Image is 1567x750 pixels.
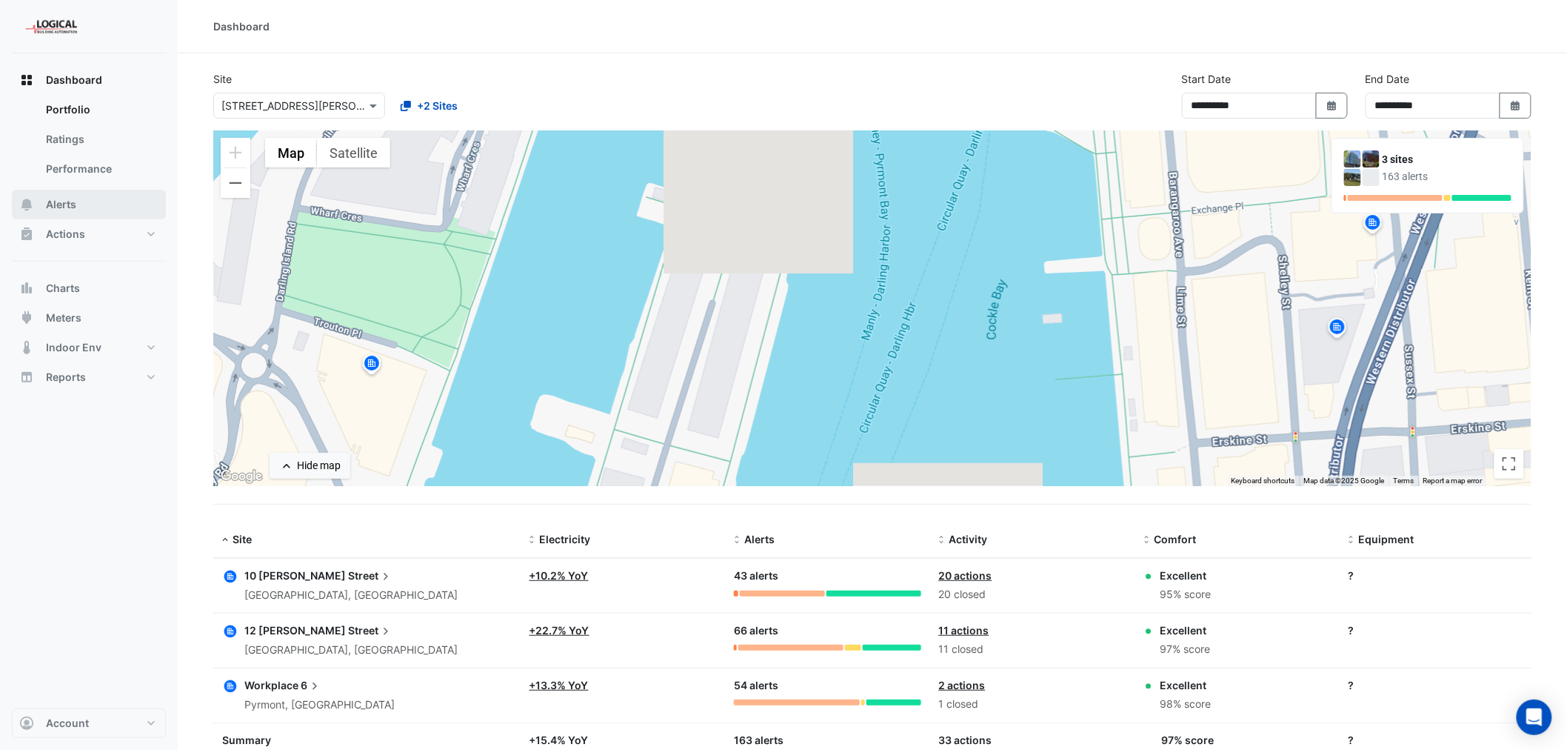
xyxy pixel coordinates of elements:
span: Account [46,716,89,731]
img: Google [217,467,266,486]
a: Open this area in Google Maps (opens a new window) [217,467,266,486]
div: 98% score [1160,696,1211,713]
a: Ratings [34,125,166,154]
div: ? [1349,568,1535,583]
div: 163 alerts [1383,169,1511,185]
app-icon: Charts [19,281,34,296]
span: 12 [PERSON_NAME] [244,624,346,637]
span: Street [348,623,393,639]
div: 54 alerts [734,677,921,694]
div: Dashboard [213,19,270,34]
div: Dashboard [12,95,166,190]
img: Workplace 6 [1344,169,1361,186]
div: [GEOGRAPHIC_DATA], [GEOGRAPHIC_DATA] [244,587,458,604]
button: Keyboard shortcuts [1232,476,1295,486]
button: Indoor Env [12,333,166,362]
span: Alerts [744,533,775,545]
fa-icon: Select Date [1509,99,1523,112]
app-icon: Meters [19,311,34,325]
button: Show satellite imagery [317,138,390,167]
span: Equipment [1359,533,1414,545]
div: Hide map [297,458,341,474]
a: 2 actions [939,679,986,691]
img: 12 Shelley Street [1363,150,1380,167]
a: Portfolio [34,95,166,125]
a: +10.2% YoY [529,569,589,582]
span: Map data ©2025 Google [1304,477,1385,485]
div: Pyrmont, [GEOGRAPHIC_DATA] [244,697,395,714]
span: Charts [46,281,80,296]
div: + 15.4% YoY [529,732,716,748]
app-icon: Indoor Env [19,340,34,355]
div: 66 alerts [734,623,921,640]
span: Dashboard [46,73,102,87]
span: 10 [PERSON_NAME] [244,569,346,582]
span: Alerts [46,197,76,212]
span: Electricity [540,533,591,545]
app-icon: Reports [19,370,34,385]
button: Charts [12,273,166,303]
label: End Date [1366,71,1410,87]
button: Zoom out [221,168,250,198]
span: Meters [46,311,81,325]
button: Zoom in [221,138,250,167]
a: 20 actions [939,569,992,582]
a: +22.7% YoY [529,624,589,637]
span: Indoor Env [46,340,101,355]
div: 20 closed [939,586,1126,603]
img: site-pin.svg [1326,316,1349,342]
span: Reports [46,370,86,385]
label: Start Date [1182,71,1232,87]
div: 97% score [1160,641,1210,658]
div: Excellent [1160,568,1211,583]
button: Account [12,708,166,738]
button: Alerts [12,190,166,219]
div: 1 closed [939,696,1126,713]
img: Company Logo [18,12,84,42]
img: site-pin.svg [360,353,384,379]
span: 6 [301,677,322,694]
div: 43 alerts [734,568,921,585]
button: Actions [12,219,166,249]
div: 97% score [1161,732,1214,748]
span: Street [348,568,393,584]
label: Site [213,71,232,87]
div: ? [1349,623,1535,638]
app-icon: Alerts [19,197,34,212]
div: 163 alerts [734,732,921,749]
span: Activity [949,533,988,545]
span: +2 Sites [417,98,458,113]
div: 3 sites [1383,152,1511,167]
button: +2 Sites [391,93,467,119]
div: 11 closed [939,641,1126,658]
div: Open Intercom Messenger [1517,700,1552,735]
button: Toggle fullscreen view [1494,449,1524,479]
span: Workplace [244,679,298,691]
div: 95% score [1160,586,1211,603]
app-icon: Dashboard [19,73,34,87]
div: Excellent [1160,623,1210,638]
div: 33 actions [939,732,1126,748]
button: Reports [12,362,166,392]
button: Hide map [270,453,350,479]
a: Report a map error [1423,477,1483,485]
div: [GEOGRAPHIC_DATA], [GEOGRAPHIC_DATA] [244,642,458,659]
div: ? [1349,677,1535,693]
div: ? [1349,732,1535,748]
a: 11 actions [939,624,989,637]
img: site-pin.svg [1361,212,1385,238]
button: Show street map [265,138,317,167]
span: Actions [46,227,85,242]
button: Dashboard [12,65,166,95]
a: Terms (opens in new tab) [1394,477,1414,485]
a: Performance [34,154,166,184]
span: Summary [222,734,271,746]
div: Excellent [1160,677,1211,693]
span: Comfort [1154,533,1196,545]
img: 10 Shelley Street [1344,150,1361,167]
app-icon: Actions [19,227,34,242]
a: +13.3% YoY [529,679,589,691]
fa-icon: Select Date [1326,99,1339,112]
span: Site [233,533,252,545]
button: Meters [12,303,166,333]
